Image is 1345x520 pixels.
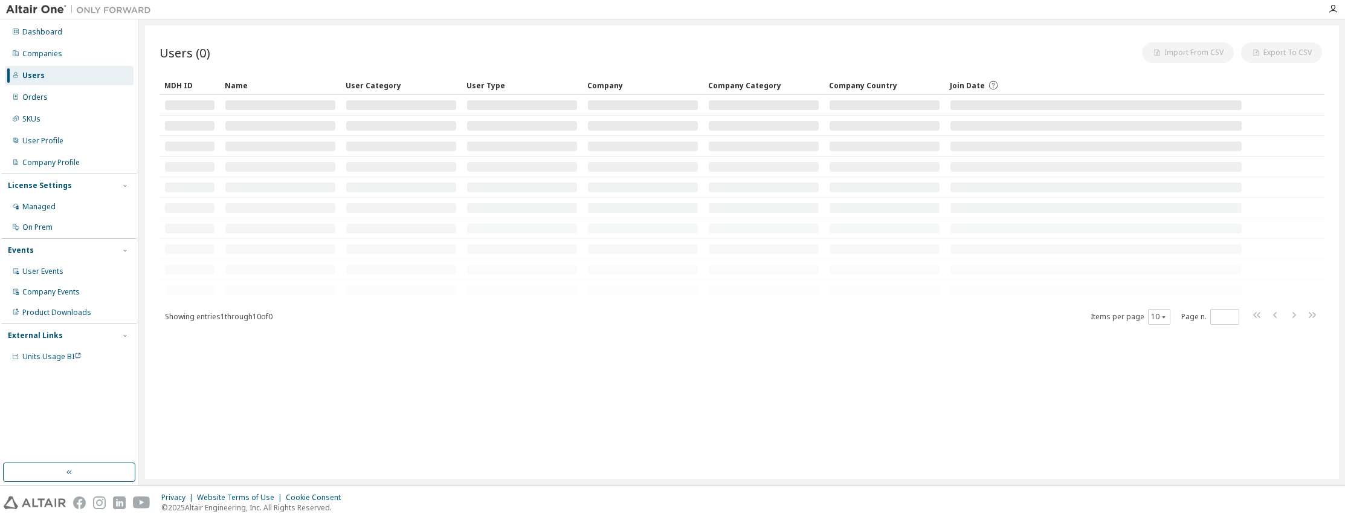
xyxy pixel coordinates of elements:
img: facebook.svg [73,496,86,509]
p: © 2025 Altair Engineering, Inc. All Rights Reserved. [161,502,348,513]
div: Orders [22,93,48,102]
div: Company [587,76,698,95]
span: Items per page [1091,309,1170,325]
span: Showing entries 1 through 10 of 0 [165,311,273,322]
button: Import From CSV [1142,42,1234,63]
div: Name [225,76,336,95]
div: User Profile [22,136,63,146]
img: Altair One [6,4,157,16]
img: instagram.svg [93,496,106,509]
div: SKUs [22,114,40,124]
span: Join Date [950,80,985,91]
div: License Settings [8,181,72,190]
div: User Type [466,76,578,95]
div: Company Profile [22,158,80,167]
button: 10 [1151,312,1167,322]
span: Users (0) [160,44,210,61]
div: Cookie Consent [286,493,348,502]
div: MDH ID [164,76,215,95]
div: Product Downloads [22,308,91,317]
div: Company Events [22,287,80,297]
img: altair_logo.svg [4,496,66,509]
div: On Prem [22,223,53,232]
img: linkedin.svg [113,496,126,509]
div: Company Country [829,76,940,95]
button: Export To CSV [1241,42,1322,63]
img: youtube.svg [133,496,150,509]
div: Companies [22,49,62,59]
div: External Links [8,331,63,340]
span: Units Usage BI [22,351,82,362]
div: User Category [346,76,457,95]
div: Website Terms of Use [197,493,286,502]
div: Users [22,71,45,80]
div: Privacy [161,493,197,502]
svg: Date when the user was first added or directly signed up. If the user was deleted and later re-ad... [988,80,999,91]
div: Company Category [708,76,819,95]
span: Page n. [1181,309,1239,325]
div: Events [8,245,34,255]
div: User Events [22,267,63,276]
div: Managed [22,202,56,212]
div: Dashboard [22,27,62,37]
